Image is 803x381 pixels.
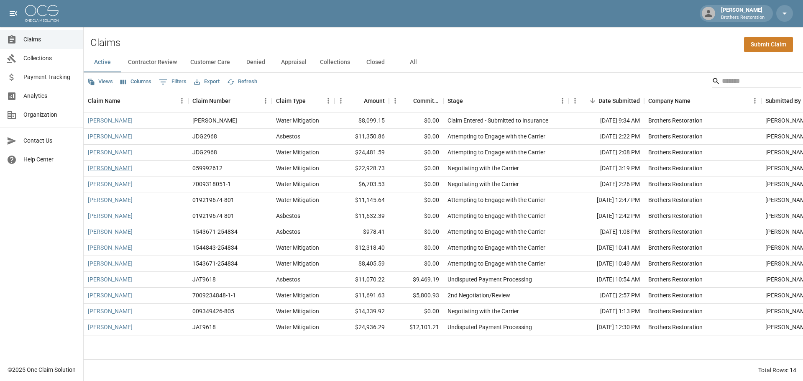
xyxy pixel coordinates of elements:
div: $12,101.21 [389,320,443,335]
button: Contractor Review [121,52,184,72]
div: $24,936.29 [335,320,389,335]
button: Menu [335,95,347,107]
button: Sort [120,95,132,107]
div: Brothers Restoration [648,228,703,236]
div: 009349426-805 [192,307,234,315]
div: Water Mitigation [276,243,319,252]
span: Help Center [23,155,77,164]
div: [DATE] 9:34 AM [569,113,644,129]
div: [DATE] 2:57 PM [569,288,644,304]
div: $8,099.15 [335,113,389,129]
button: Sort [306,95,317,107]
div: $11,070.22 [335,272,389,288]
div: Water Mitigation [276,291,319,299]
a: Submit Claim [744,37,793,52]
div: Asbestos [276,212,300,220]
div: [DATE] 10:41 AM [569,240,644,256]
button: Menu [176,95,188,107]
div: [DATE] 12:42 PM [569,208,644,224]
div: $0.00 [389,304,443,320]
div: $0.00 [389,145,443,161]
img: ocs-logo-white-transparent.png [25,5,59,22]
div: Water Mitigation [276,116,319,125]
div: 019219674-801 [192,212,234,220]
div: [DATE] 1:08 PM [569,224,644,240]
button: Sort [230,95,242,107]
div: Stage [448,89,463,113]
button: Refresh [225,75,259,88]
div: Robert Osborn [192,116,237,125]
div: $14,339.92 [335,304,389,320]
div: Stage [443,89,569,113]
div: Negotiating with the Carrier [448,307,519,315]
div: Undisputed Payment Processing [448,323,532,331]
div: [DATE] 1:13 PM [569,304,644,320]
div: Committed Amount [389,89,443,113]
span: Organization [23,110,77,119]
div: Search [712,74,801,89]
button: Collections [313,52,357,72]
div: 7009318051-1 [192,180,231,188]
a: [PERSON_NAME] [88,307,133,315]
div: Brothers Restoration [648,291,703,299]
div: $0.00 [389,113,443,129]
div: [DATE] 2:22 PM [569,129,644,145]
div: JDG2968 [192,148,217,156]
div: $0.00 [389,208,443,224]
div: Brothers Restoration [648,132,703,141]
button: Sort [690,95,702,107]
button: Select columns [118,75,153,88]
div: [DATE] 10:49 AM [569,256,644,272]
div: Water Mitigation [276,259,319,268]
p: Brothers Restoration [721,14,765,21]
div: dynamic tabs [84,52,803,72]
div: Brothers Restoration [648,323,703,331]
a: [PERSON_NAME] [88,228,133,236]
div: Committed Amount [413,89,439,113]
div: $11,691.63 [335,288,389,304]
button: Customer Care [184,52,237,72]
div: Asbestos [276,228,300,236]
div: Company Name [648,89,690,113]
span: Collections [23,54,77,63]
a: [PERSON_NAME] [88,323,133,331]
div: 1544843-254834 [192,243,238,252]
a: [PERSON_NAME] [88,259,133,268]
div: [DATE] 12:30 PM [569,320,644,335]
span: Claims [23,35,77,44]
div: Brothers Restoration [648,259,703,268]
div: [DATE] 10:54 AM [569,272,644,288]
div: 019219674-801 [192,196,234,204]
div: Water Mitigation [276,307,319,315]
div: $12,318.40 [335,240,389,256]
div: $0.00 [389,129,443,145]
div: $0.00 [389,176,443,192]
div: $0.00 [389,192,443,208]
a: [PERSON_NAME] [88,116,133,125]
a: [PERSON_NAME] [88,275,133,284]
div: Water Mitigation [276,180,319,188]
a: [PERSON_NAME] [88,164,133,172]
div: Water Mitigation [276,323,319,331]
div: Water Mitigation [276,148,319,156]
div: Amount [335,89,389,113]
div: $978.41 [335,224,389,240]
div: $8,405.59 [335,256,389,272]
div: Attempting to Engage with the Carrier [448,243,545,252]
div: Water Mitigation [276,164,319,172]
h2: Claims [90,37,120,49]
div: Brothers Restoration [648,164,703,172]
div: $9,469.19 [389,272,443,288]
div: Brothers Restoration [648,148,703,156]
button: Active [84,52,121,72]
div: Negotiating with the Carrier [448,180,519,188]
div: Brothers Restoration [648,243,703,252]
a: [PERSON_NAME] [88,180,133,188]
a: [PERSON_NAME] [88,132,133,141]
button: Menu [749,95,761,107]
div: © 2025 One Claim Solution [8,366,76,374]
div: Brothers Restoration [648,275,703,284]
div: $0.00 [389,224,443,240]
div: $0.00 [389,240,443,256]
a: [PERSON_NAME] [88,291,133,299]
